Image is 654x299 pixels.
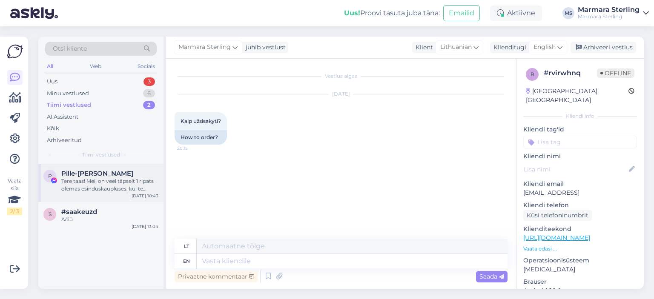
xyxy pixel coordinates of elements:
span: English [534,43,556,52]
div: Tere taas! Meil on veel täpselt 1 ripats olemas esinduskaupluses, kui te sooviksite seda. Üksik k... [61,177,158,193]
span: Saada [479,273,504,280]
div: Uus [47,77,57,86]
div: Proovi tasuta juba täna: [344,8,440,18]
input: Lisa tag [523,136,637,148]
span: Lithuanian [440,43,472,52]
button: Emailid [443,5,480,21]
p: Vaata edasi ... [523,245,637,253]
span: Marmara Sterling [178,43,231,52]
div: [DATE] 13:04 [132,223,158,230]
div: All [45,61,55,72]
div: Ačiū [61,216,158,223]
div: Minu vestlused [47,89,89,98]
p: Kliendi nimi [523,152,637,161]
div: Tiimi vestlused [47,101,91,109]
div: # rvirwhnq [544,68,597,78]
div: 2 [143,101,155,109]
p: Android 28.0 [523,286,637,295]
div: AI Assistent [47,113,78,121]
div: Vestlus algas [175,72,508,80]
div: 6 [143,89,155,98]
div: Kõik [47,124,59,133]
span: Pille-Riin Meikop [61,170,133,177]
div: Aktiivne [490,6,542,21]
span: 20:15 [177,145,209,151]
div: lt [184,239,189,253]
div: Vaata siia [7,177,22,215]
div: Klient [412,43,433,52]
div: Kliendi info [523,112,637,120]
div: Socials [136,61,157,72]
span: Offline [597,68,634,78]
p: Brauser [523,277,637,286]
div: Privaatne kommentaar [175,271,258,282]
div: en [183,254,190,268]
p: Kliendi tag'id [523,125,637,134]
div: [GEOGRAPHIC_DATA], [GEOGRAPHIC_DATA] [526,87,628,105]
div: MS [562,7,574,19]
div: Web [88,61,103,72]
div: Arhiveeri vestlus [571,42,636,53]
a: [URL][DOMAIN_NAME] [523,234,590,242]
div: juhib vestlust [242,43,286,52]
p: [EMAIL_ADDRESS] [523,188,637,197]
span: P [48,173,52,179]
div: [DATE] 10:43 [132,193,158,199]
span: r [531,71,534,77]
b: Uus! [344,9,360,17]
div: 2 / 3 [7,208,22,215]
p: Kliendi telefon [523,201,637,210]
span: Tiimi vestlused [82,151,120,159]
div: Arhiveeritud [47,136,82,145]
div: [DATE] [175,90,508,98]
div: Marmara Sterling [578,13,640,20]
span: Otsi kliente [53,44,87,53]
p: Kliendi email [523,179,637,188]
p: Operatsioonisüsteem [523,256,637,265]
input: Lisa nimi [524,165,627,174]
span: #saakeuzd [61,208,97,216]
p: Klienditeekond [523,225,637,234]
div: 3 [143,77,155,86]
span: s [49,211,52,217]
div: How to order? [175,130,227,145]
div: Küsi telefoninumbrit [523,210,592,221]
img: Askly Logo [7,43,23,60]
div: Klienditugi [490,43,526,52]
div: Marmara Sterling [578,6,640,13]
p: [MEDICAL_DATA] [523,265,637,274]
a: Marmara SterlingMarmara Sterling [578,6,649,20]
span: Kaip užsisakyti? [181,118,221,124]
